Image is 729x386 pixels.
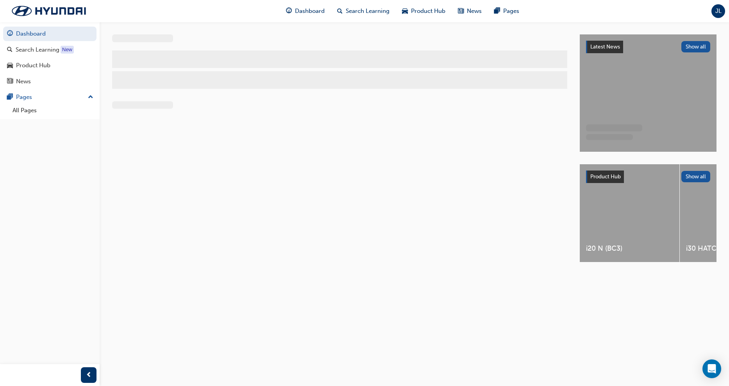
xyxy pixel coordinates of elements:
[331,3,396,19] a: search-iconSearch Learning
[580,164,679,262] a: i20 N (BC3)
[488,3,525,19] a: pages-iconPages
[681,41,711,52] button: Show all
[3,90,96,104] button: Pages
[337,6,343,16] span: search-icon
[396,3,452,19] a: car-iconProduct Hub
[711,4,725,18] button: JL
[586,171,710,183] a: Product HubShow all
[467,7,482,16] span: News
[295,7,325,16] span: Dashboard
[586,244,673,253] span: i20 N (BC3)
[3,25,96,90] button: DashboardSearch LearningProduct HubNews
[702,359,721,378] div: Open Intercom Messenger
[3,58,96,73] a: Product Hub
[7,62,13,69] span: car-icon
[7,47,13,54] span: search-icon
[280,3,331,19] a: guage-iconDashboard
[590,43,620,50] span: Latest News
[4,3,94,19] img: Trak
[16,45,59,54] div: Search Learning
[16,93,32,102] div: Pages
[16,77,31,86] div: News
[715,7,722,16] span: JL
[681,171,711,182] button: Show all
[9,104,96,117] a: All Pages
[88,92,93,102] span: up-icon
[402,6,408,16] span: car-icon
[590,173,621,180] span: Product Hub
[286,6,292,16] span: guage-icon
[3,43,96,57] a: Search Learning
[458,6,464,16] span: news-icon
[586,41,710,53] a: Latest NewsShow all
[411,7,445,16] span: Product Hub
[452,3,488,19] a: news-iconNews
[86,370,92,380] span: prev-icon
[494,6,500,16] span: pages-icon
[3,27,96,41] a: Dashboard
[61,46,74,54] div: Tooltip anchor
[3,74,96,89] a: News
[7,94,13,101] span: pages-icon
[346,7,390,16] span: Search Learning
[7,31,13,38] span: guage-icon
[16,61,50,70] div: Product Hub
[503,7,519,16] span: Pages
[7,78,13,85] span: news-icon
